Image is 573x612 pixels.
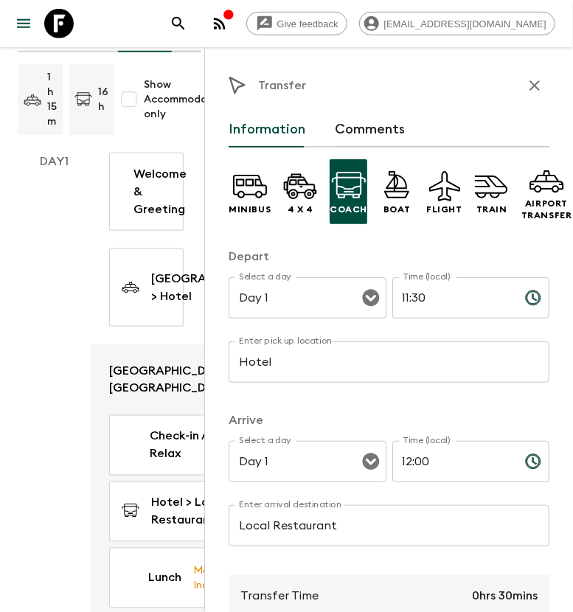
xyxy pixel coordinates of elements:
a: [GEOGRAPHIC_DATA] > Hotel09:00 - 10:00 [109,248,184,327]
button: Open [361,451,381,472]
p: 1 h 15 m [47,70,57,129]
p: Lunch [148,569,181,587]
p: Transfer [258,77,306,94]
button: Choose time, selected time is 11:30 AM [518,283,548,313]
span: [EMAIL_ADDRESS][DOMAIN_NAME] [376,18,555,29]
p: [GEOGRAPHIC_DATA], [GEOGRAPHIC_DATA] [109,362,268,397]
button: menu [9,9,38,38]
p: 0hrs 30mins [472,587,538,605]
label: Select a day [239,271,291,283]
button: Choose time, selected time is 12:00 PM [518,447,548,476]
p: Meal Included [193,563,249,594]
p: Transfer Time [240,587,319,605]
span: Show Accommodation only [144,77,229,122]
a: LunchMeal Included12:00 - 13:00 [109,548,347,608]
p: Arrive [229,411,549,429]
p: Hotel > Local Restaurant [151,494,256,529]
p: Depart [229,248,549,265]
p: Day 1 [18,153,91,170]
input: hh:mm [392,441,513,482]
button: Information [229,112,305,147]
p: Check-in And Relax [150,428,246,463]
p: Welcome & Greeting [133,165,187,218]
p: Coach [330,204,367,215]
p: 4 x 4 [288,204,313,215]
label: Select a day [239,434,291,447]
p: [GEOGRAPHIC_DATA] > Hotel [151,270,275,305]
label: Enter pick up location [239,335,333,347]
span: Give feedback [269,18,347,29]
a: Hotel > Local Restaurant11:30 - 12:00 [109,481,347,542]
p: Train [476,204,507,215]
p: Minibus [229,204,271,215]
input: hh:mm [392,277,513,319]
a: Check-in And Relax10:00 - 11:30 [109,415,347,476]
a: [GEOGRAPHIC_DATA], [GEOGRAPHIC_DATA]Check-in - 10:00 [91,344,364,415]
button: Comments [335,112,406,147]
button: search adventures [164,9,193,38]
div: [EMAIL_ADDRESS][DOMAIN_NAME] [359,12,555,35]
p: Flight [426,204,462,215]
label: Enter arrival destination [239,498,342,511]
label: Time (local) [403,434,451,447]
a: Give feedback [246,12,347,35]
label: Time (local) [403,271,451,283]
p: 16 h [98,85,108,114]
a: Welcome & Greeting08:30 - 09:00 [109,153,184,231]
p: Boat [383,204,410,215]
button: Open [361,288,381,308]
p: Airport Transfer [521,198,572,221]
